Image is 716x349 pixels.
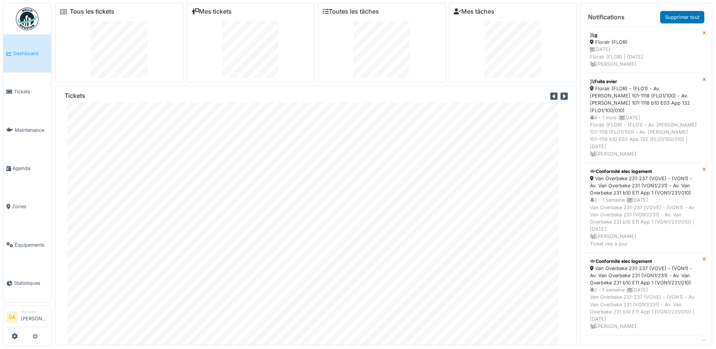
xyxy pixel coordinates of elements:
[6,309,48,327] a: DA Manager[PERSON_NAME]
[12,165,48,172] span: Agenda
[590,258,698,265] div: Conformité elec logement
[21,309,48,315] div: Manager
[3,149,51,187] a: Agenda
[6,312,18,323] li: DA
[3,73,51,111] a: Tickets
[21,309,48,325] li: [PERSON_NAME]
[3,187,51,225] a: Zones
[323,8,379,15] a: Toutes les tâches
[590,114,698,158] div: 4 - 1 mois | [DATE] Florair (FLOR) - (FLO1) - Av. [PERSON_NAME] 101-1118 (FLO1/100) - Av. [PERSON...
[191,8,232,15] a: Mes tickets
[13,50,48,57] span: Dashboard
[590,168,698,175] div: Conformité elec logement
[590,39,698,46] div: Florair (FLOR)
[3,226,51,264] a: Équipements
[16,8,38,30] img: Badge_color-CXgf-gQk.svg
[590,196,698,247] div: 3 - 1 semaine | [DATE] Van Overbeke 231-237 (VOVE) - (VON1) - Av. Van Overbeke 231 (VON1/231) - A...
[70,8,114,15] a: Tous les tickets
[15,241,48,249] span: Équipements
[588,14,625,21] h6: Notifications
[590,85,698,114] div: Florair (FLOR) - (FLO1) - Av. [PERSON_NAME] 101-1118 (FLO1/100) - Av. [PERSON_NAME] 101-1118 b10 ...
[3,111,51,149] a: Maintenance
[454,8,494,15] a: Mes tâches
[15,127,48,134] span: Maintenance
[585,163,702,253] a: Conformité elec logement Van Overbeke 231-237 (VOVE) - (VON1) - Av. Van Overbeke 231 (VON1/231) -...
[14,88,48,95] span: Tickets
[590,46,698,68] div: [DATE] Florair (FLOR) | [DATE] [PERSON_NAME]
[14,280,48,287] span: Statistiques
[590,78,698,85] div: Fuite evier
[590,286,698,330] div: 3 - 1 semaine | [DATE] Van Overbeke 231-237 (VOVE) - (VON1) - Av. Van Overbeke 231 (VON1/231) - A...
[585,26,702,73] a: g Florair (FLOR) [DATE]Florair (FLOR) | [DATE] [PERSON_NAME]
[65,92,85,99] h6: Tickets
[585,253,702,335] a: Conformité elec logement Van Overbeke 231-237 (VOVE) - (VON1) - Av. Van Overbeke 231 (VON1/231) -...
[590,32,698,39] div: g
[660,11,704,23] a: Supprimer tout
[585,73,702,163] a: Fuite evier Florair (FLOR) - (FLO1) - Av. [PERSON_NAME] 101-1118 (FLO1/100) - Av. [PERSON_NAME] 1...
[590,265,698,287] div: Van Overbeke 231-237 (VOVE) - (VON1) - Av. Van Overbeke 231 (VON1/231) - Av. Van Overbeke 231 b10...
[3,264,51,302] a: Statistiques
[590,340,698,347] div: Problème
[12,203,48,210] span: Zones
[590,175,698,197] div: Van Overbeke 231-237 (VOVE) - (VON1) - Av. Van Overbeke 231 (VON1/231) - Av. Van Overbeke 231 b10...
[3,34,51,73] a: Dashboard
